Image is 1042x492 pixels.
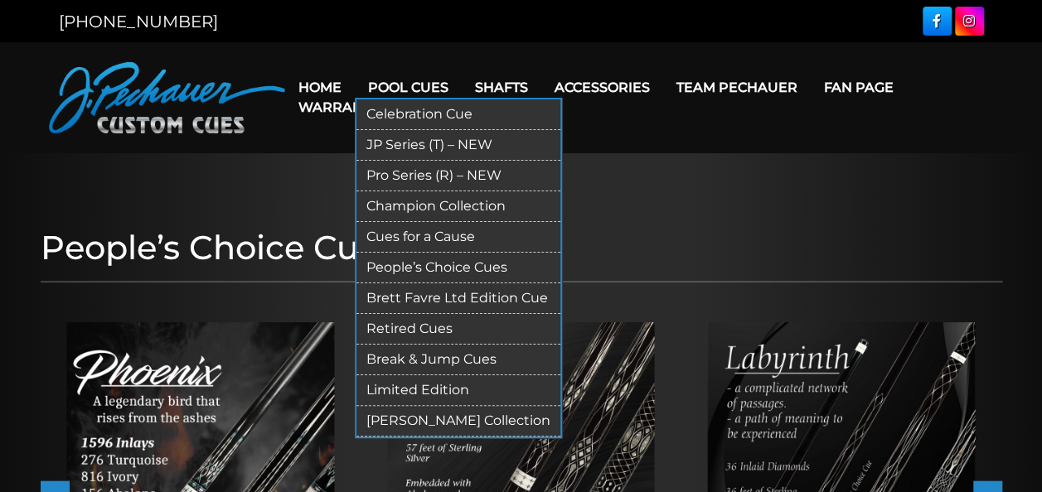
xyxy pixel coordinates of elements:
a: Cart [392,86,455,128]
a: Fan Page [811,66,907,109]
a: People’s Choice Cues [356,253,560,283]
a: Champion Collection [356,191,560,222]
a: [PERSON_NAME] Collection [356,406,560,437]
a: [PHONE_NUMBER] [59,12,218,31]
a: Warranty [285,86,392,128]
a: Limited Edition [356,375,560,406]
a: Home [285,66,355,109]
a: Team Pechauer [663,66,811,109]
img: Pechauer Custom Cues [49,62,285,133]
a: Shafts [462,66,541,109]
a: Celebration Cue [356,99,560,130]
h1: People’s Choice Cues [41,228,1002,268]
a: Break & Jump Cues [356,345,560,375]
a: JP Series (T) – NEW [356,130,560,161]
a: Retired Cues [356,314,560,345]
a: Cues for a Cause [356,222,560,253]
a: Brett Favre Ltd Edition Cue [356,283,560,314]
a: Pro Series (R) – NEW [356,161,560,191]
a: Accessories [541,66,663,109]
a: Pool Cues [355,66,462,109]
